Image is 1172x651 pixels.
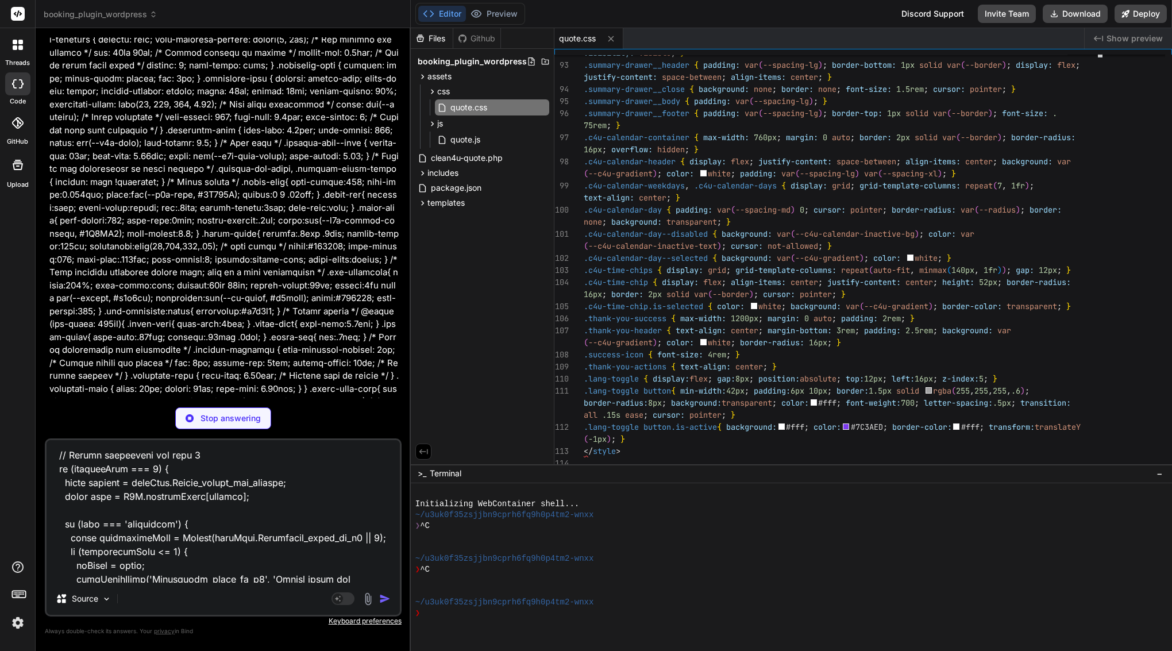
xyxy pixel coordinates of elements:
[905,108,928,118] span: solid
[554,156,569,168] div: 98
[745,60,758,70] span: var
[974,205,979,215] span: (
[653,277,657,287] span: {
[10,97,26,106] label: code
[584,205,662,215] span: .c4u-calendar-day
[1002,180,1007,191] span: ,
[850,132,855,142] span: ;
[1030,180,1034,191] span: ;
[554,95,569,107] div: 95
[1025,180,1030,191] span: )
[657,265,662,275] span: {
[841,289,846,299] span: }
[703,277,722,287] span: flex
[786,132,818,142] span: margin:
[873,265,910,275] span: auto-fit
[602,217,607,227] span: ;
[791,229,795,239] span: (
[554,228,569,240] div: 101
[859,180,961,191] span: grid-template-columns:
[554,59,569,71] div: 93
[689,156,726,167] span: display:
[735,96,749,106] span: var
[1030,205,1062,215] span: border:
[666,289,689,299] span: solid
[882,205,887,215] span: ;
[933,277,938,287] span: ;
[956,132,961,142] span: (
[611,217,662,227] span: background:
[584,108,689,118] span: .summary-drawer__footer
[694,60,699,70] span: {
[763,289,795,299] span: cursor:
[1066,265,1071,275] span: }
[694,132,699,142] span: {
[731,241,763,251] span: cursor:
[584,96,680,106] span: .summary-drawer__body
[584,301,703,311] span: .c4u-time-chip.is-selected
[554,107,569,120] div: 96
[919,60,942,70] span: solid
[938,168,942,179] span: )
[832,180,850,191] span: grid
[712,289,749,299] span: --border
[984,265,997,275] span: 1fr
[703,132,749,142] span: max-width:
[754,289,758,299] span: ;
[602,144,607,155] span: ;
[411,33,453,44] div: Files
[735,265,836,275] span: grid-template-columns:
[823,96,827,106] span: }
[703,108,740,118] span: padding:
[827,241,832,251] span: }
[800,205,804,215] span: 0
[708,301,712,311] span: {
[795,253,859,263] span: --c4u-gradient
[895,5,971,23] div: Discord Support
[1002,108,1048,118] span: font-size:
[1011,180,1025,191] span: 1fr
[795,168,800,179] span: (
[584,84,685,94] span: .summary-drawer__close
[823,108,827,118] span: ;
[915,253,938,263] span: white
[979,205,1016,215] span: --radius
[850,180,855,191] span: ;
[1043,5,1108,23] button: Download
[722,241,726,251] span: ;
[731,205,735,215] span: (
[997,180,1002,191] span: 7
[933,84,965,94] span: cursor:
[1016,60,1053,70] span: display:
[554,252,569,264] div: 102
[859,253,864,263] span: )
[717,241,722,251] span: )
[896,156,901,167] span: ;
[947,265,951,275] span: (
[427,197,465,209] span: templates
[836,84,841,94] span: ;
[584,265,653,275] span: .c4u-time-chips
[584,72,657,82] span: justify-content:
[814,96,818,106] span: ;
[978,5,1036,23] button: Invite Team
[685,180,689,191] span: ,
[836,156,896,167] span: space-between
[554,301,569,313] div: 105
[1057,265,1062,275] span: ;
[731,277,786,287] span: align-items:
[685,96,689,106] span: {
[379,593,391,604] img: icon
[554,83,569,95] div: 94
[827,277,901,287] span: justify-content:
[740,168,777,179] span: padding:
[951,108,988,118] span: --border
[846,84,892,94] span: font-size:
[777,132,781,142] span: ;
[947,108,951,118] span: (
[584,144,602,155] span: 16px
[1002,60,1007,70] span: )
[961,229,974,239] span: var
[418,6,466,22] button: Editor
[1007,60,1011,70] span: ;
